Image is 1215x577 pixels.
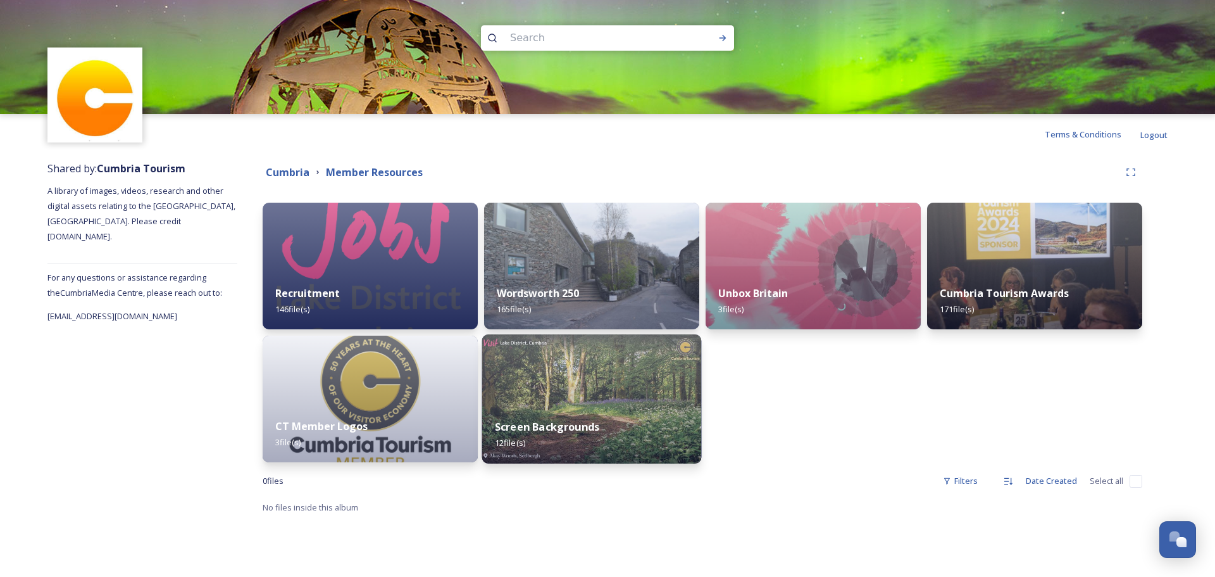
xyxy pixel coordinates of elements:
[504,24,677,52] input: Search
[937,469,984,493] div: Filters
[1019,469,1083,493] div: Date Created
[326,165,423,179] strong: Member Resources
[47,185,237,242] span: A library of images, videos, research and other digital assets relating to the [GEOGRAPHIC_DATA],...
[484,203,699,329] img: Lakes%2520Cumbria%2520Tourism1115.jpg
[275,303,309,315] span: 146 file(s)
[263,475,283,487] span: 0 file s
[266,165,309,179] strong: Cumbria
[97,162,185,175] strong: Cumbria Tourism
[497,303,531,315] span: 165 file(s)
[49,49,141,141] img: images.jpg
[1090,475,1123,487] span: Select all
[275,419,368,433] strong: CT Member Logos
[47,162,185,175] span: Shared by:
[927,203,1142,329] img: DSC_3211.jpg
[275,286,340,300] strong: Recruitment
[706,203,921,329] img: Cumbria_Leeds.jpg
[263,336,478,462] img: 3a181570-2210-4601-848b-e9076d7411dd.jpg
[1159,521,1196,558] button: Open Chat
[495,437,525,448] span: 12 file(s)
[482,334,702,464] img: 8e513149-3a66-425f-b6f5-057392f7f4bc.jpg
[497,286,579,300] strong: Wordsworth 250
[263,203,478,329] img: jobs-logo-pink-grey-square.png
[275,436,301,448] span: 3 file(s)
[718,303,744,315] span: 3 file(s)
[47,272,222,298] span: For any questions or assistance regarding the Cumbria Media Centre, please reach out to:
[495,420,599,434] strong: Screen Backgrounds
[47,310,177,322] span: [EMAIL_ADDRESS][DOMAIN_NAME]
[1045,127,1140,142] a: Terms & Conditions
[1045,129,1121,140] span: Terms & Conditions
[940,286,1069,300] strong: Cumbria Tourism Awards
[263,502,358,513] span: No files inside this album
[940,303,974,315] span: 171 file(s)
[1140,129,1168,141] span: Logout
[718,286,788,300] strong: Unbox Britain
